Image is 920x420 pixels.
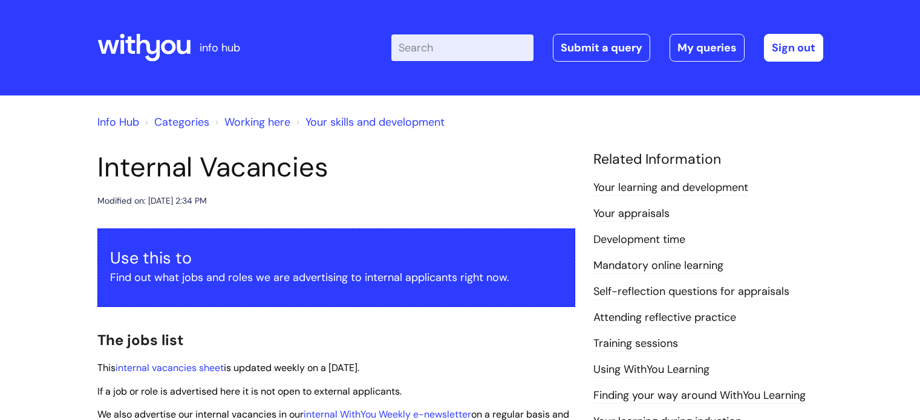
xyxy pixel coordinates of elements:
[593,388,806,404] a: Finding your way around WithYou Learning
[593,362,710,378] a: Using WithYou Learning
[764,34,823,62] a: Sign out
[212,112,290,132] li: Working here
[593,310,736,326] a: Attending reflective practice
[305,115,445,129] a: Your skills and development
[391,34,823,62] div: | -
[97,151,575,184] h1: Internal Vacancies
[593,336,678,352] a: Training sessions
[224,115,290,129] a: Working here
[110,268,563,287] p: Find out what jobs and roles we are advertising to internal applicants right now.
[553,34,650,62] a: Submit a query
[670,34,745,62] a: My queries
[200,38,240,57] p: info hub
[593,284,789,300] a: Self-reflection questions for appraisals
[593,258,723,274] a: Mandatory online learning
[97,361,359,374] span: This is updated weekly on a [DATE].
[97,385,402,398] span: If a job or role is advertised here it is not open to external applicants.
[142,112,209,132] li: Solution home
[154,115,209,129] a: Categories
[293,112,445,132] li: Your skills and development
[97,193,207,208] div: Modified on: [DATE] 2:34 PM
[110,248,563,268] h3: Use this to
[593,151,823,168] h4: Related Information
[593,206,670,222] a: Your appraisals
[391,34,533,61] input: Search
[97,331,183,349] span: The jobs list
[593,232,685,248] a: Development time
[593,180,748,196] a: Your learning and development
[116,361,224,374] a: internal vacancies sheet
[97,115,139,129] a: Info Hub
